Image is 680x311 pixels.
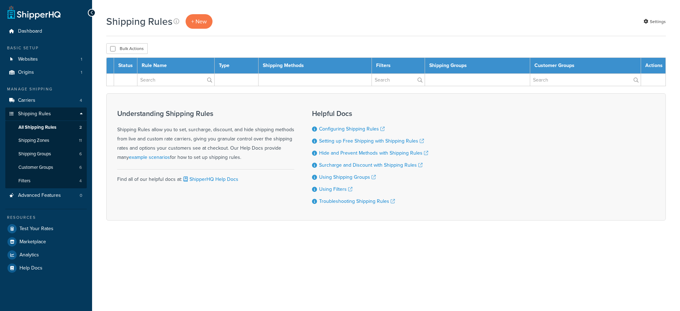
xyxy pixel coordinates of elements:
input: Search [372,74,425,86]
li: Shipping Groups [5,148,87,161]
li: Shipping Rules [5,107,87,188]
span: Help Docs [19,265,42,271]
li: Origins [5,66,87,79]
a: Surcharge and Discount with Shipping Rules [319,161,423,169]
li: Customer Groups [5,161,87,174]
span: Filters [18,178,30,184]
div: Shipping Rules allow you to set, surcharge, discount, and hide shipping methods from live and cus... [117,110,294,162]
li: All Shipping Rules [5,121,87,134]
span: 1 [81,70,82,76]
span: 0 [80,193,82,199]
a: Hide and Prevent Methods with Shipping Rules [319,149,428,157]
th: Shipping Groups [425,58,530,74]
a: Websites 1 [5,53,87,66]
input: Search [530,74,641,86]
a: Customer Groups 6 [5,161,87,174]
li: Carriers [5,94,87,107]
div: Manage Shipping [5,86,87,92]
a: Using Shipping Groups [319,173,376,181]
span: Dashboard [18,28,42,34]
a: Troubleshooting Shipping Rules [319,198,395,205]
li: Advanced Features [5,189,87,202]
span: Origins [18,70,34,76]
h3: Understanding Shipping Rules [117,110,294,117]
span: 4 [79,178,82,184]
a: Filters 4 [5,174,87,188]
a: Shipping Groups 6 [5,148,87,161]
a: Dashboard [5,25,87,38]
a: Carriers 4 [5,94,87,107]
a: Shipping Rules [5,107,87,121]
a: Shipping Zones 11 [5,134,87,147]
th: Actions [641,58,666,74]
span: 6 [79,165,82,171]
a: Advanced Features 0 [5,189,87,202]
span: All Shipping Rules [18,124,56,130]
li: Filters [5,174,87,188]
span: 1 [81,56,82,62]
a: Marketplace [5,235,87,248]
span: Shipping Zones [18,138,49,144]
span: Advanced Features [18,193,61,199]
li: Shipping Zones [5,134,87,147]
th: Shipping Methods [259,58,372,74]
a: Help Docs [5,262,87,274]
span: Marketplace [19,239,46,245]
a: ShipperHQ Help Docs [182,176,238,183]
span: Test Your Rates [19,226,53,232]
span: 2 [79,124,82,130]
a: All Shipping Rules 2 [5,121,87,134]
th: Filters [372,58,425,74]
span: Shipping Rules [18,111,51,117]
p: + New [186,14,212,29]
a: Origins 1 [5,66,87,79]
a: Using Filters [319,185,352,193]
li: Websites [5,53,87,66]
div: Find all of our helpful docs at: [117,169,294,184]
h1: Shipping Rules [106,15,172,28]
a: Setting up Free Shipping with Shipping Rules [319,137,424,145]
a: Settings [644,17,666,27]
span: Analytics [19,252,39,258]
div: Resources [5,215,87,221]
input: Search [137,74,214,86]
span: Shipping Groups [18,151,51,157]
th: Status [114,58,137,74]
span: 6 [79,151,82,157]
th: Customer Groups [530,58,641,74]
span: Customer Groups [18,165,53,171]
span: 4 [80,98,82,104]
span: Websites [18,56,38,62]
span: Carriers [18,98,35,104]
h3: Helpful Docs [312,110,428,117]
a: Analytics [5,249,87,261]
span: 11 [79,138,82,144]
a: ShipperHQ Home [7,5,61,20]
a: Test Your Rates [5,222,87,235]
div: Basic Setup [5,45,87,51]
a: example scenarios [129,154,170,161]
a: Configuring Shipping Rules [319,125,385,133]
th: Rule Name [137,58,215,74]
th: Type [214,58,259,74]
button: Bulk Actions [106,43,148,54]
